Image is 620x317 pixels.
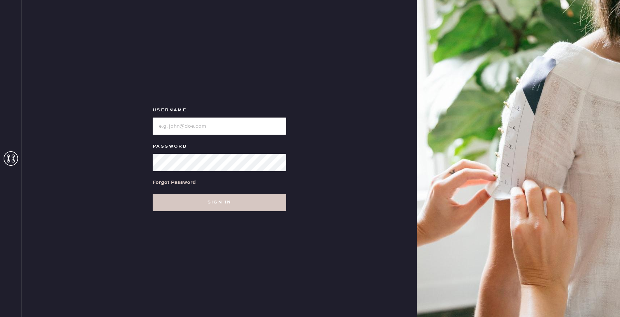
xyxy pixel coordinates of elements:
[153,194,286,211] button: Sign in
[153,178,196,186] div: Forgot Password
[153,171,196,194] a: Forgot Password
[153,106,286,115] label: Username
[153,118,286,135] input: e.g. john@doe.com
[153,142,286,151] label: Password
